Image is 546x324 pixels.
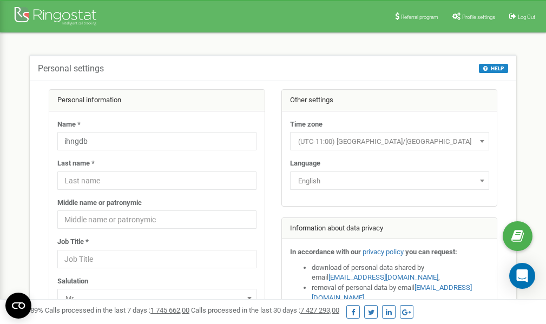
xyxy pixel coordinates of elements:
[290,248,361,256] strong: In accordance with our
[57,132,256,150] input: Name
[462,14,495,20] span: Profile settings
[401,14,438,20] span: Referral program
[5,293,31,319] button: Open CMP widget
[290,132,489,150] span: (UTC-11:00) Pacific/Midway
[294,134,485,149] span: (UTC-11:00) Pacific/Midway
[282,218,497,240] div: Information about data privacy
[518,14,535,20] span: Log Out
[479,64,508,73] button: HELP
[38,64,104,74] h5: Personal settings
[57,120,81,130] label: Name *
[57,171,256,190] input: Last name
[290,158,320,169] label: Language
[57,237,89,247] label: Job Title *
[312,263,489,283] li: download of personal data shared by email ,
[49,90,265,111] div: Personal information
[57,276,88,287] label: Salutation
[312,283,489,303] li: removal of personal data by email ,
[191,306,339,314] span: Calls processed in the last 30 days :
[282,90,497,111] div: Other settings
[57,289,256,307] span: Mr.
[150,306,189,314] u: 1 745 662,00
[57,210,256,229] input: Middle name or patronymic
[61,291,253,306] span: Mr.
[363,248,404,256] a: privacy policy
[509,263,535,289] div: Open Intercom Messenger
[290,171,489,190] span: English
[45,306,189,314] span: Calls processed in the last 7 days :
[300,306,339,314] u: 7 427 293,00
[290,120,323,130] label: Time zone
[328,273,438,281] a: [EMAIL_ADDRESS][DOMAIN_NAME]
[57,158,95,169] label: Last name *
[405,248,457,256] strong: you can request:
[294,174,485,189] span: English
[57,250,256,268] input: Job Title
[57,198,142,208] label: Middle name or patronymic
